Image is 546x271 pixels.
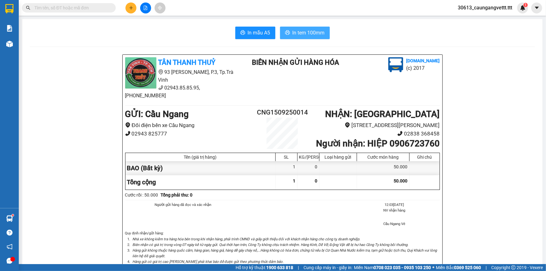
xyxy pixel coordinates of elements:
[357,161,410,175] div: 50.000
[453,4,517,12] span: 30613_caungangvettt.ttt
[304,264,352,271] span: Cung cấp máy in - giấy in:
[280,27,330,39] button: printerIn tem 100mm
[41,5,56,12] span: Nhận:
[276,161,298,175] div: 1
[315,178,318,183] span: 0
[125,3,136,13] button: plus
[293,29,325,37] span: In tem 100mm
[298,264,299,271] span: |
[436,264,481,271] span: Miền Bắc
[349,221,440,227] li: Cầu Ngang Vé
[125,57,156,89] img: logo.jpg
[486,264,487,271] span: |
[240,30,245,36] span: printer
[155,3,166,13] button: aim
[127,155,274,160] div: Tên (giá trị hàng)
[293,178,296,183] span: 1
[345,122,350,128] span: environment
[41,5,104,19] div: [GEOGRAPHIC_DATA]
[158,69,163,74] span: environment
[354,264,431,271] span: Miền Nam
[394,178,408,183] span: 50.000
[125,122,130,128] span: environment
[454,265,481,270] strong: 0369 525 060
[531,3,542,13] button: caret-down
[6,215,13,222] img: warehouse-icon
[5,5,36,20] div: Cầu Ngang
[129,6,133,10] span: plus
[524,3,527,7] span: 1
[125,84,242,100] li: 02943.85.85.95, [PHONE_NUMBER]
[5,6,15,13] span: Gửi:
[133,237,360,241] i: Nhà xe không kiểm tra hàng hóa bên trong khi nhận hàng, phải trình CMND và giấy giới thiệu đối vớ...
[158,6,162,10] span: aim
[321,155,355,160] div: Loại hàng gửi
[143,6,148,10] span: file-add
[266,265,293,270] strong: 1900 633 818
[140,3,151,13] button: file-add
[5,4,13,13] img: logo-vxr
[161,192,193,197] b: Tổng phải thu: 0
[125,130,256,138] li: 02943 825777
[520,5,526,11] img: icon-new-feature
[534,5,540,11] span: caret-down
[248,29,270,37] span: In mẫu A5
[309,130,440,138] li: 02838 368458
[7,230,13,236] span: question-circle
[325,109,440,119] b: NHẬN : [GEOGRAPHIC_DATA]
[236,264,293,271] span: Hỗ trợ kỹ thuật:
[349,207,440,213] li: NV nhận hàng
[34,4,108,11] input: Tìm tên, số ĐT hoặc mã đơn
[359,155,408,160] div: Cước món hàng
[133,259,284,264] i: Hàng gửi có giá trị cao [PERSON_NAME] phải khai báo để được gửi theo phương thức đảm bảo.
[432,266,434,269] span: ⚪️
[256,107,309,118] h2: CNG1509250014
[299,155,318,160] div: KG/[PERSON_NAME]
[6,25,13,32] img: solution-icon
[397,131,403,136] span: phone
[127,178,156,186] span: Tổng cộng
[125,161,276,175] div: BAO (Bất kỳ)
[349,202,440,207] li: 12:03[DATE]
[125,109,189,119] b: GỬI : Cầu Ngang
[158,59,216,66] b: TÂN THANH THUỶ
[26,6,30,10] span: search
[40,41,48,48] span: CC :
[41,19,104,27] div: HÔM
[125,68,242,84] li: 93 [PERSON_NAME], P.3, Tp.Trà Vinh
[133,243,409,247] i: Biên nhận có giá trị trong vòng 07 ngày kể từ ngày gửi. Quá thời hạn trên, Công Ty không chịu trá...
[133,248,437,258] i: Hàng gửi không thuộc hàng quốc cấm, hàng gian, hàng giả, hàng dễ gây cháy nổ,...Hàng không có hóa...
[316,138,440,149] b: Người nhận : HIỆP 0906723760
[6,41,13,47] img: warehouse-icon
[40,39,105,48] div: 50.000
[388,57,403,72] img: logo.jpg
[374,265,431,270] strong: 0708 023 035 - 0935 103 250
[411,155,438,160] div: Ghi chú
[138,202,228,207] li: Người gửi hàng đã đọc và xác nhận
[406,64,440,72] li: (c) 2017
[511,265,516,270] span: copyright
[7,258,13,264] span: message
[235,27,275,39] button: printerIn mẫu A5
[298,161,319,175] div: 0
[41,27,104,36] div: 0909301001
[125,131,130,136] span: phone
[125,192,158,198] div: Cước rồi : 50.000
[7,244,13,250] span: notification
[406,58,440,63] b: [DOMAIN_NAME]
[12,214,14,216] sup: 1
[277,155,296,160] div: SL
[158,85,163,90] span: phone
[309,121,440,130] li: [STREET_ADDRESS][PERSON_NAME]
[252,59,339,66] b: BIÊN NHẬN GỬI HÀNG HÓA
[125,121,256,130] li: Đối điện bến xe Cầu Ngang
[523,3,528,7] sup: 1
[285,30,290,36] span: printer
